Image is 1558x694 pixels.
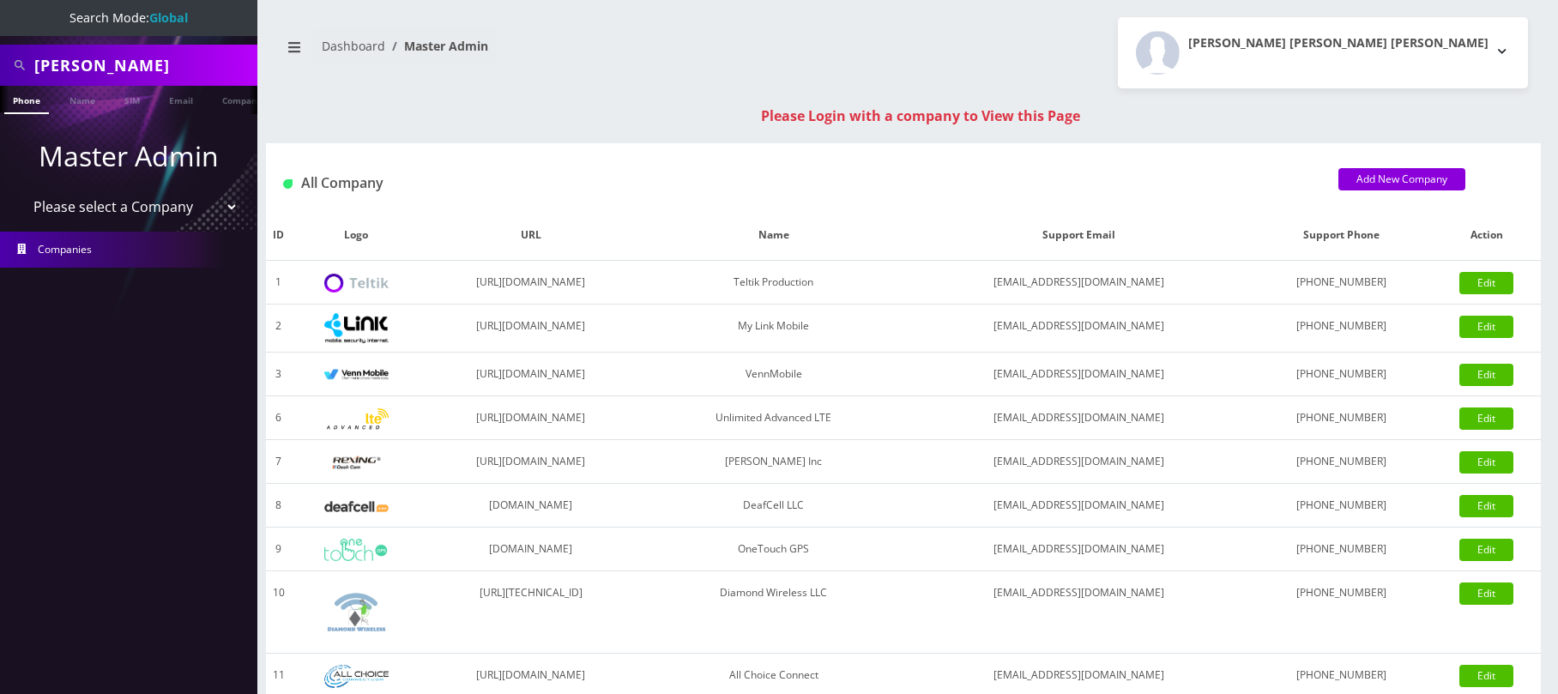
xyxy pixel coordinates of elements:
[266,571,292,654] td: 10
[907,261,1251,305] td: [EMAIL_ADDRESS][DOMAIN_NAME]
[907,571,1251,654] td: [EMAIL_ADDRESS][DOMAIN_NAME]
[1432,210,1541,261] th: Action
[641,261,907,305] td: Teltik Production
[324,665,389,688] img: All Choice Connect
[1188,36,1489,51] h2: [PERSON_NAME] [PERSON_NAME] [PERSON_NAME]
[641,305,907,353] td: My Link Mobile
[421,210,641,261] th: URL
[116,86,148,112] a: SIM
[4,86,49,114] a: Phone
[214,86,271,112] a: Company
[61,86,104,112] a: Name
[907,305,1251,353] td: [EMAIL_ADDRESS][DOMAIN_NAME]
[266,353,292,396] td: 3
[266,261,292,305] td: 1
[1251,571,1432,654] td: [PHONE_NUMBER]
[266,528,292,571] td: 9
[69,9,188,26] span: Search Mode:
[1118,17,1528,88] button: [PERSON_NAME] [PERSON_NAME] [PERSON_NAME]
[907,484,1251,528] td: [EMAIL_ADDRESS][DOMAIN_NAME]
[1459,316,1513,338] a: Edit
[1251,210,1432,261] th: Support Phone
[907,396,1251,440] td: [EMAIL_ADDRESS][DOMAIN_NAME]
[641,440,907,484] td: [PERSON_NAME] Inc
[1251,528,1432,571] td: [PHONE_NUMBER]
[324,455,389,471] img: Rexing Inc
[1338,168,1465,190] a: Add New Company
[34,49,253,81] input: Search All Companies
[324,274,389,293] img: Teltik Production
[322,38,385,54] a: Dashboard
[283,179,293,189] img: All Company
[1459,582,1513,605] a: Edit
[641,396,907,440] td: Unlimited Advanced LTE
[1459,272,1513,294] a: Edit
[324,369,389,381] img: VennMobile
[907,210,1251,261] th: Support Email
[1459,364,1513,386] a: Edit
[1459,407,1513,430] a: Edit
[324,313,389,343] img: My Link Mobile
[292,210,421,261] th: Logo
[283,106,1558,126] div: Please Login with a company to View this Page
[421,528,641,571] td: [DOMAIN_NAME]
[266,396,292,440] td: 6
[324,539,389,561] img: OneTouch GPS
[641,353,907,396] td: VennMobile
[641,528,907,571] td: OneTouch GPS
[421,353,641,396] td: [URL][DOMAIN_NAME]
[1459,539,1513,561] a: Edit
[324,501,389,512] img: DeafCell LLC
[1251,440,1432,484] td: [PHONE_NUMBER]
[641,210,907,261] th: Name
[38,242,92,256] span: Companies
[907,528,1251,571] td: [EMAIL_ADDRESS][DOMAIN_NAME]
[266,305,292,353] td: 2
[1459,495,1513,517] a: Edit
[421,305,641,353] td: [URL][DOMAIN_NAME]
[907,440,1251,484] td: [EMAIL_ADDRESS][DOMAIN_NAME]
[421,440,641,484] td: [URL][DOMAIN_NAME]
[324,580,389,644] img: Diamond Wireless LLC
[266,484,292,528] td: 8
[421,571,641,654] td: [URL][TECHNICAL_ID]
[1251,261,1432,305] td: [PHONE_NUMBER]
[907,353,1251,396] td: [EMAIL_ADDRESS][DOMAIN_NAME]
[641,571,907,654] td: Diamond Wireless LLC
[641,484,907,528] td: DeafCell LLC
[266,210,292,261] th: ID
[324,408,389,430] img: Unlimited Advanced LTE
[1251,396,1432,440] td: [PHONE_NUMBER]
[279,28,891,77] nav: breadcrumb
[160,86,202,112] a: Email
[1251,305,1432,353] td: [PHONE_NUMBER]
[266,440,292,484] td: 7
[421,261,641,305] td: [URL][DOMAIN_NAME]
[385,37,488,55] li: Master Admin
[1251,353,1432,396] td: [PHONE_NUMBER]
[421,484,641,528] td: [DOMAIN_NAME]
[421,396,641,440] td: [URL][DOMAIN_NAME]
[283,175,1313,191] h1: All Company
[1251,484,1432,528] td: [PHONE_NUMBER]
[149,9,188,26] strong: Global
[1459,665,1513,687] a: Edit
[1459,451,1513,474] a: Edit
